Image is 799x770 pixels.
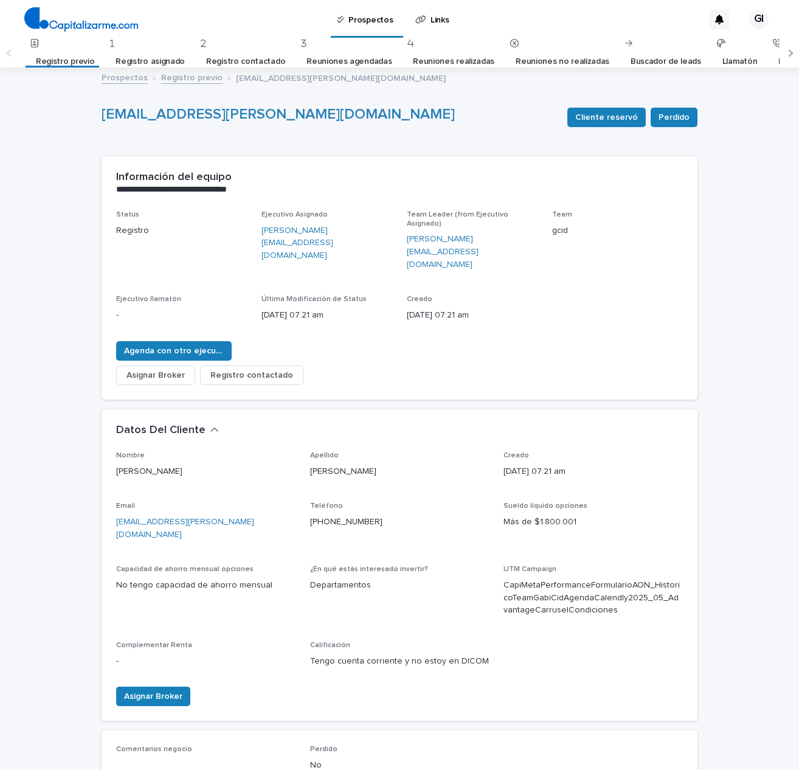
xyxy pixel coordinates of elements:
button: Datos Del Cliente [116,424,219,437]
a: Registro asignado [116,47,185,76]
span: Creado [407,296,432,303]
p: CapiMetaPerformanceFormularioAON_HistoricoTeamGabiCidAgendaCalendly2025_05_AdvantageCarruselCondi... [503,579,683,617]
a: [EMAIL_ADDRESS][PERSON_NAME][DOMAIN_NAME] [102,107,455,122]
span: Perdido [310,746,337,753]
a: Prospectos [102,70,148,84]
a: [PERSON_NAME][EMAIL_ADDRESS][DOMAIN_NAME] [261,224,392,262]
p: Departamentos [310,579,489,592]
button: Asignar Broker [116,366,195,385]
h2: Información del equipo [116,171,232,184]
p: - [116,309,247,322]
span: Asignar Broker [124,690,182,702]
p: gcid [552,224,683,237]
span: Team Leader (from Ejecutivo Asignado) [407,211,508,227]
span: Apellido [310,452,339,459]
p: [DATE] 07:21 am [261,309,392,322]
span: Ejecutivo Asignado [261,211,328,218]
span: Sueldo líquido opciones [503,502,587,510]
p: - [116,655,296,668]
span: Teléfono [310,502,343,510]
span: Nombre [116,452,145,459]
span: UTM Campaign [503,566,556,573]
h2: Datos Del Cliente [116,424,206,437]
a: [PHONE_NUMBER] [310,518,382,526]
p: [EMAIL_ADDRESS][PERSON_NAME][DOMAIN_NAME] [236,71,446,84]
a: Reuniones realizadas [413,47,494,76]
span: Comentarios negocio [116,746,192,753]
span: ¿En qué estás interesado invertir? [310,566,428,573]
button: Registro contactado [200,366,303,385]
a: Reuniones agendadas [306,47,392,76]
span: Complementar Renta [116,642,192,649]
a: Registro previo [161,70,223,84]
span: Registro contactado [210,369,293,381]
button: Agenda con otro ejecutivo [116,341,232,361]
a: Buscador de leads [631,47,701,76]
span: Asignar Broker [126,369,185,381]
span: Creado [503,452,529,459]
span: Team [552,211,572,218]
a: [PERSON_NAME][EMAIL_ADDRESS][DOMAIN_NAME] [407,233,538,271]
span: Status [116,211,139,218]
p: [PERSON_NAME] [310,465,489,478]
p: Registro [116,224,247,237]
p: No tengo capacidad de ahorro mensual [116,579,296,592]
span: Ejecutivo llamatón [116,296,181,303]
img: 4arMvv9wSvmHTHbXwTim [24,7,138,32]
p: [DATE] 07:21 am [503,465,683,478]
div: GI [749,10,769,29]
button: Perdido [651,108,697,127]
span: Cliente reservó [575,111,638,123]
a: Registro contactado [206,47,285,76]
span: Perdido [659,111,690,123]
button: Asignar Broker [116,687,190,706]
span: Email [116,502,135,510]
a: Registro previo [36,47,94,76]
p: [DATE] 07:21 am [407,309,538,322]
span: Calificación [310,642,350,649]
a: [EMAIL_ADDRESS][PERSON_NAME][DOMAIN_NAME] [116,518,254,539]
a: Reuniones no realizadas [516,47,609,76]
span: Agenda con otro ejecutivo [124,345,224,357]
span: Capacidad de ahorro mensual opciones [116,566,254,573]
button: Cliente reservó [567,108,646,127]
p: [PERSON_NAME] [116,465,296,478]
p: Tengo cuenta corriente y no estoy en DICOM [310,655,489,668]
span: Última Modificación de Status [261,296,367,303]
p: Más de $1.800.001 [503,516,683,529]
a: Llamatón [722,47,758,76]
